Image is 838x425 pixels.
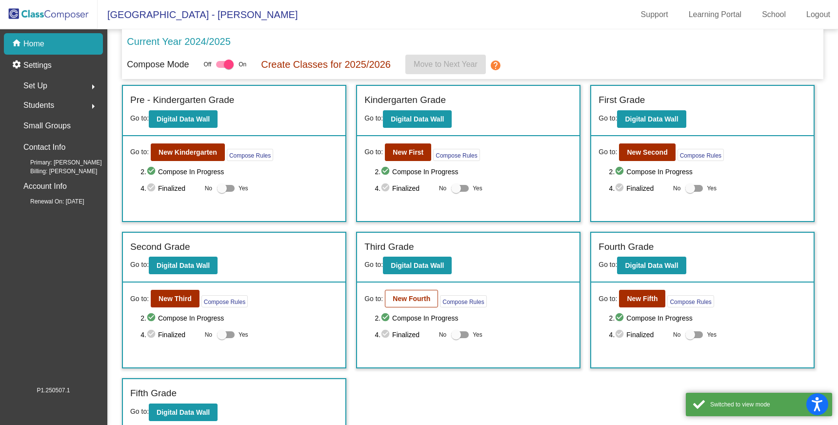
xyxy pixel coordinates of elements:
[619,290,665,307] button: New Fifth
[625,115,678,123] b: Digital Data Wall
[615,329,626,341] mat-icon: check_circle
[127,58,189,71] p: Compose Mode
[239,182,248,194] span: Yes
[599,294,617,304] span: Go to:
[146,166,158,178] mat-icon: check_circle
[23,141,65,154] p: Contact Info
[673,184,680,193] span: No
[609,312,807,324] span: 2. Compose In Progress
[667,295,714,307] button: Compose Rules
[393,295,430,303] b: New Fourth
[12,38,23,50] mat-icon: home
[140,182,200,194] span: 4. Finalized
[146,182,158,194] mat-icon: check_circle
[130,147,149,157] span: Go to:
[633,7,676,22] a: Support
[473,329,482,341] span: Yes
[599,93,645,107] label: First Grade
[98,7,298,22] span: [GEOGRAPHIC_DATA] - [PERSON_NAME]
[364,261,383,268] span: Go to:
[599,261,617,268] span: Go to:
[15,158,102,167] span: Primary: [PERSON_NAME]
[375,182,434,194] span: 4. Finalized
[146,329,158,341] mat-icon: check_circle
[385,143,431,161] button: New First
[130,114,149,122] span: Go to:
[615,312,626,324] mat-icon: check_circle
[130,93,234,107] label: Pre - Kindergarten Grade
[159,295,192,303] b: New Third
[380,166,392,178] mat-icon: check_circle
[157,115,210,123] b: Digital Data Wall
[205,184,212,193] span: No
[627,148,667,156] b: New Second
[473,182,482,194] span: Yes
[391,115,444,123] b: Digital Data Wall
[609,329,668,341] span: 4. Finalized
[23,99,54,112] span: Students
[375,312,572,324] span: 2. Compose In Progress
[380,182,392,194] mat-icon: check_circle
[130,407,149,415] span: Go to:
[203,60,211,69] span: Off
[490,60,501,71] mat-icon: help
[625,262,678,269] b: Digital Data Wall
[227,149,273,161] button: Compose Rules
[414,60,478,68] span: Move to Next Year
[673,330,680,339] span: No
[127,34,230,49] p: Current Year 2024/2025
[617,257,686,274] button: Digital Data Wall
[146,312,158,324] mat-icon: check_circle
[12,60,23,71] mat-icon: settings
[140,166,338,178] span: 2. Compose In Progress
[393,148,423,156] b: New First
[364,294,383,304] span: Go to:
[439,184,446,193] span: No
[364,114,383,122] span: Go to:
[383,257,452,274] button: Digital Data Wall
[380,329,392,341] mat-icon: check_circle
[15,167,97,176] span: Billing: [PERSON_NAME]
[599,147,617,157] span: Go to:
[678,149,724,161] button: Compose Rules
[157,408,210,416] b: Digital Data Wall
[609,182,668,194] span: 4. Finalized
[439,330,446,339] span: No
[130,386,177,401] label: Fifth Grade
[619,143,675,161] button: New Second
[15,197,84,206] span: Renewal On: [DATE]
[149,404,218,421] button: Digital Data Wall
[239,60,246,69] span: On
[599,240,654,254] label: Fourth Grade
[130,261,149,268] span: Go to:
[433,149,479,161] button: Compose Rules
[149,257,218,274] button: Digital Data Wall
[151,290,200,307] button: New Third
[159,148,217,156] b: New Kindergarten
[383,110,452,128] button: Digital Data Wall
[140,329,200,341] span: 4. Finalized
[609,166,807,178] span: 2. Compose In Progress
[23,38,44,50] p: Home
[205,330,212,339] span: No
[130,294,149,304] span: Go to:
[385,290,438,307] button: New Fourth
[261,57,391,72] p: Create Classes for 2025/2026
[364,147,383,157] span: Go to:
[375,329,434,341] span: 4. Finalized
[140,312,338,324] span: 2. Compose In Progress
[599,114,617,122] span: Go to:
[201,295,248,307] button: Compose Rules
[615,182,626,194] mat-icon: check_circle
[23,180,67,193] p: Account Info
[681,7,750,22] a: Learning Portal
[149,110,218,128] button: Digital Data Wall
[23,79,47,93] span: Set Up
[707,182,717,194] span: Yes
[364,240,414,254] label: Third Grade
[380,312,392,324] mat-icon: check_circle
[710,400,825,409] div: Switched to view mode
[157,262,210,269] b: Digital Data Wall
[239,329,248,341] span: Yes
[707,329,717,341] span: Yes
